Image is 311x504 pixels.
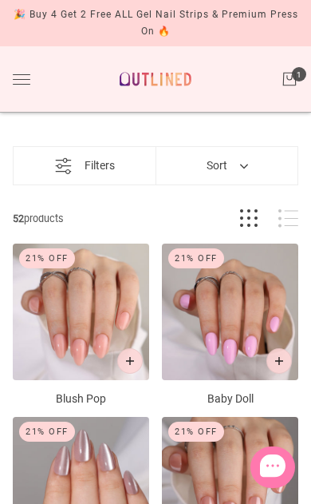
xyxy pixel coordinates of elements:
[13,74,30,85] button: Toggle drawer
[278,209,298,228] button: List view
[114,59,197,99] a: Outlined
[266,348,292,374] button: Add to cart
[281,70,298,88] a: Cart
[13,244,149,380] img: blush-pop-press-on-manicure_350x.jpg
[162,391,298,407] p: Baby Doll
[13,212,24,224] b: 52
[13,244,149,404] a: Blush Pop
[162,244,298,380] img: baby-doll-press-on-manicure_350x.jpg
[191,147,264,185] button: Sort
[240,209,258,228] button: Grid view
[13,210,184,227] span: products
[162,244,298,404] a: Baby Doll
[39,147,131,185] button: Filters
[19,248,75,268] div: 21% Off
[168,422,224,442] div: 21% Off
[117,348,143,374] button: Add to cart
[13,391,149,407] p: Blush Pop
[13,6,298,40] div: 🎉 Buy 4 Get 2 Free ALL Gel Nail Strips & Premium Press On 🔥
[168,248,224,268] div: 21% Off
[19,422,75,442] div: 21% Off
